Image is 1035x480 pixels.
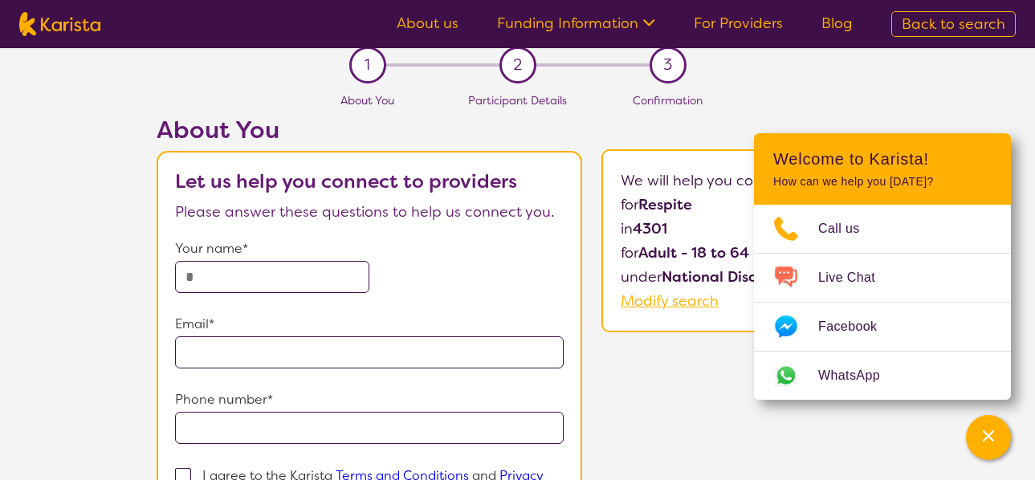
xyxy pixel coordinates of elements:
[621,217,980,241] p: in
[694,14,783,33] a: For Providers
[818,217,879,241] span: Call us
[633,219,667,238] b: 4301
[175,169,517,194] b: Let us help you connect to providers
[662,267,976,287] b: National Disability Insurance Scheme (NDIS)
[891,11,1016,37] a: Back to search
[621,265,980,289] p: under .
[773,149,992,169] h2: Welcome to Karista!
[365,53,370,77] span: 1
[397,14,458,33] a: About us
[638,195,692,214] b: Respite
[663,53,672,77] span: 3
[621,193,980,217] p: for
[175,200,564,224] p: Please answer these questions to help us connect you.
[754,352,1011,400] a: Web link opens in a new tab.
[175,237,564,261] p: Your name*
[621,169,980,193] p: We will help you connect:
[497,14,655,33] a: Funding Information
[175,388,564,412] p: Phone number*
[818,364,899,388] span: WhatsApp
[175,312,564,336] p: Email*
[513,53,522,77] span: 2
[19,12,100,36] img: Karista logo
[621,291,719,311] a: Modify search
[773,175,992,189] p: How can we help you [DATE]?
[633,93,703,108] span: Confirmation
[818,315,896,339] span: Facebook
[340,93,394,108] span: About You
[818,266,894,290] span: Live Chat
[638,243,749,262] b: Adult - 18 to 64
[902,14,1005,34] span: Back to search
[754,205,1011,400] ul: Choose channel
[468,93,567,108] span: Participant Details
[821,14,853,33] a: Blog
[966,415,1011,460] button: Channel Menu
[621,241,980,265] p: for
[157,116,582,144] h2: About You
[754,133,1011,400] div: Channel Menu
